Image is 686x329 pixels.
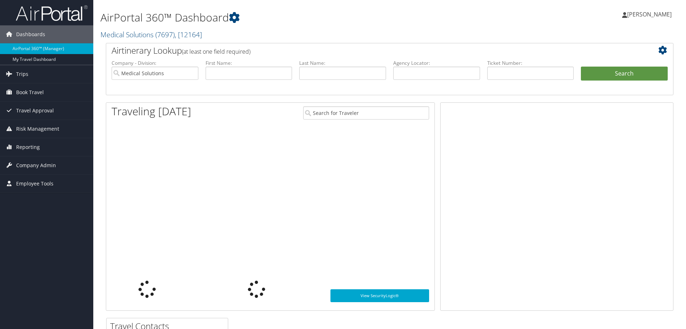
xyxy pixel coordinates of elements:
[206,59,292,67] label: First Name:
[112,59,198,67] label: Company - Division:
[112,104,191,119] h1: Traveling [DATE]
[16,138,40,156] span: Reporting
[16,156,56,174] span: Company Admin
[100,10,486,25] h1: AirPortal 360™ Dashboard
[299,59,386,67] label: Last Name:
[303,106,429,120] input: Search for Traveler
[112,44,620,57] h2: Airtinerary Lookup
[16,83,44,101] span: Book Travel
[100,30,202,39] a: Medical Solutions
[175,30,202,39] span: , [ 12164 ]
[393,59,480,67] label: Agency Locator:
[155,30,175,39] span: ( 7697 )
[16,120,59,138] span: Risk Management
[581,67,668,81] button: Search
[16,5,88,21] img: airportal-logo.png
[487,59,574,67] label: Ticket Number:
[16,65,28,83] span: Trips
[627,10,672,18] span: [PERSON_NAME]
[330,289,429,302] a: View SecurityLogic®
[16,25,45,43] span: Dashboards
[182,48,250,55] span: (at least one field required)
[16,102,54,120] span: Travel Approval
[622,4,679,25] a: [PERSON_NAME]
[16,175,53,193] span: Employee Tools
